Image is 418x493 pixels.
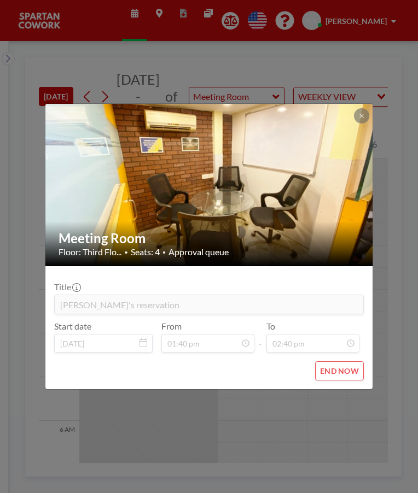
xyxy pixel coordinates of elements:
img: 537.jpg [45,62,374,308]
label: Start date [54,321,91,332]
span: • [162,249,166,256]
button: END NOW [315,361,364,380]
input: Kuldeep's reservation [55,295,363,314]
label: From [161,321,182,332]
label: To [266,321,275,332]
span: • [124,248,128,256]
label: Title [54,281,80,292]
h2: Meeting Room [59,230,361,246]
span: - [259,325,262,349]
span: Seats: 4 [131,246,160,257]
span: Approval queue [169,246,229,257]
span: Floor: Third Flo... [59,246,121,257]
